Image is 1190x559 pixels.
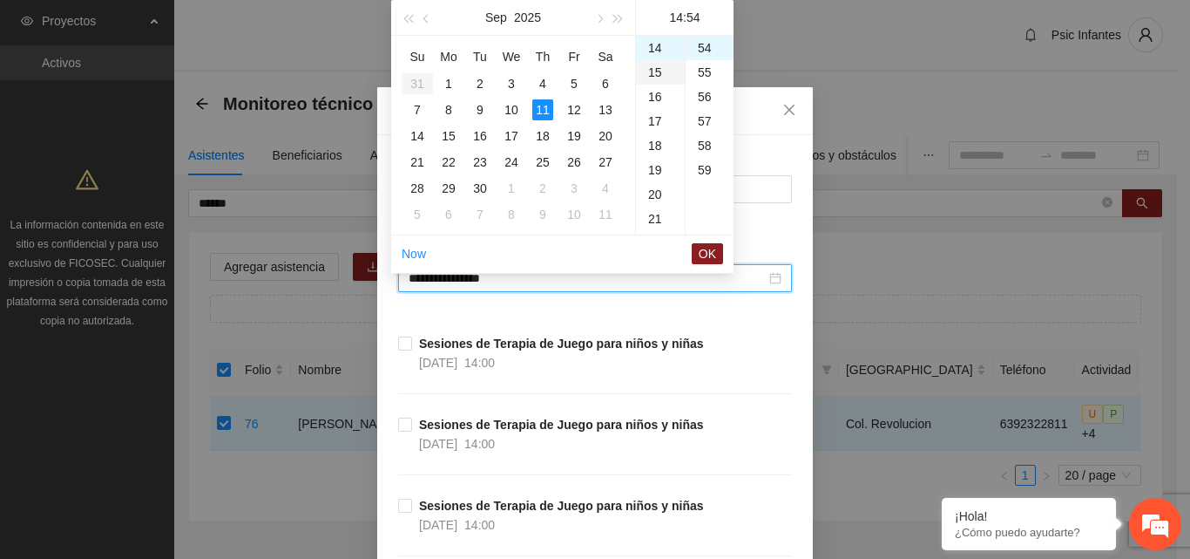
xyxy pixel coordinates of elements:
div: 30 [470,178,490,199]
div: 2 [532,178,553,199]
th: We [496,43,527,71]
td: 2025-09-20 [590,123,621,149]
td: 2025-09-09 [464,97,496,123]
td: 2025-09-07 [402,97,433,123]
div: 7 [470,204,490,225]
td: 2025-09-04 [527,71,558,97]
td: 2025-10-08 [496,201,527,228]
div: 25 [532,152,553,173]
div: 54 [686,36,734,60]
div: 3 [564,178,585,199]
td: 2025-10-03 [558,175,590,201]
div: 23 [470,152,490,173]
span: 14:00 [464,437,495,451]
div: 4 [595,178,616,199]
div: 15 [438,126,459,147]
td: 2025-09-27 [590,149,621,175]
div: 21 [636,207,685,231]
td: 2025-09-11 [527,97,558,123]
div: 14 [636,36,685,60]
div: 1 [438,73,459,94]
td: 2025-09-21 [402,149,433,175]
td: 2025-09-30 [464,175,496,201]
div: 11 [595,204,616,225]
div: 58 [686,133,734,158]
div: Minimizar ventana de chat en vivo [286,9,328,51]
td: 2025-09-23 [464,149,496,175]
td: 2025-09-02 [464,71,496,97]
td: 2025-09-26 [558,149,590,175]
div: 55 [686,60,734,85]
div: 18 [532,126,553,147]
div: 6 [595,73,616,94]
th: Tu [464,43,496,71]
td: 2025-10-07 [464,201,496,228]
td: 2025-10-09 [527,201,558,228]
div: 9 [470,99,490,120]
th: Fr [558,43,590,71]
div: 8 [438,99,459,120]
div: 24 [501,152,522,173]
td: 2025-09-17 [496,123,527,149]
td: 2025-09-01 [433,71,464,97]
div: 17 [636,109,685,133]
div: 7 [407,99,428,120]
span: [DATE] [419,437,457,451]
div: 2 [470,73,490,94]
td: 2025-09-13 [590,97,621,123]
div: 16 [470,126,490,147]
div: 59 [686,158,734,182]
div: 10 [564,204,585,225]
div: 1 [501,178,522,199]
td: 2025-09-03 [496,71,527,97]
td: 2025-09-25 [527,149,558,175]
td: 2025-10-10 [558,201,590,228]
div: 26 [564,152,585,173]
div: 19 [636,158,685,182]
td: 2025-09-18 [527,123,558,149]
td: 2025-09-05 [558,71,590,97]
td: 2025-10-04 [590,175,621,201]
div: 10 [501,99,522,120]
p: ¿Cómo puedo ayudarte? [955,526,1103,539]
span: 14:00 [464,518,495,532]
td: 2025-09-22 [433,149,464,175]
div: 57 [686,109,734,133]
div: 28 [407,178,428,199]
td: 2025-10-05 [402,201,433,228]
td: 2025-10-11 [590,201,621,228]
span: close [782,103,796,117]
td: 2025-09-28 [402,175,433,201]
th: Su [402,43,433,71]
th: Th [527,43,558,71]
div: 22 [636,231,685,256]
strong: Sesiones de Terapia de Juego para niños y niñas [419,499,704,513]
td: 2025-09-10 [496,97,527,123]
div: 3 [501,73,522,94]
div: 29 [438,178,459,199]
td: 2025-09-29 [433,175,464,201]
button: Close [766,87,813,134]
textarea: Escriba su mensaje y pulse “Intro” [9,373,332,434]
a: Now [402,247,426,261]
span: [DATE] [419,356,457,370]
td: 2025-10-01 [496,175,527,201]
div: 4 [532,73,553,94]
div: 21 [407,152,428,173]
div: Chatee con nosotros ahora [91,89,293,112]
td: 2025-09-14 [402,123,433,149]
div: 56 [686,85,734,109]
td: 2025-10-02 [527,175,558,201]
div: 19 [564,126,585,147]
div: 5 [407,204,428,225]
div: 9 [532,204,553,225]
span: Estamos en línea. [101,181,240,358]
td: 2025-09-19 [558,123,590,149]
div: ¡Hola! [955,509,1103,523]
div: 8 [501,204,522,225]
div: 18 [636,133,685,158]
div: 20 [636,182,685,207]
td: 2025-09-16 [464,123,496,149]
div: 22 [438,152,459,173]
td: 2025-09-15 [433,123,464,149]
